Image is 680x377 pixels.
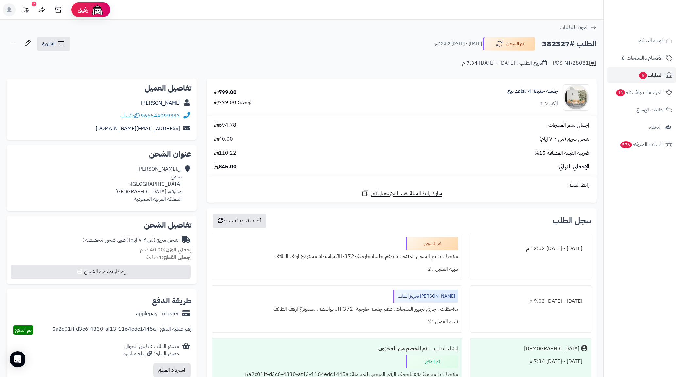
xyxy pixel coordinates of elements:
[474,295,587,308] div: [DATE] - [DATE] 9:03 م
[406,355,458,368] div: تم الدفع
[164,246,191,254] strong: إجمالي الوزن:
[615,88,663,97] span: المراجعات والأسئلة
[216,316,458,328] div: تنبيه العميل : لا
[649,123,662,132] span: العملاء
[91,3,104,16] img: ai-face.png
[162,253,191,261] strong: إجمالي القطع:
[52,325,191,335] div: رقم عملية الدفع : 5a2c01ff-d3c6-4330-af13-1164edc1445a
[620,141,632,148] span: 576
[636,105,663,114] span: طلبات الإرجاع
[96,125,180,132] a: [EMAIL_ADDRESS][DOMAIN_NAME]
[378,345,427,352] b: تم الخصم من المخزون
[37,37,70,51] a: الفاتورة
[616,89,625,96] span: 13
[607,137,676,152] a: السلات المتروكة576
[435,41,482,47] small: [DATE] - [DATE] 12:52 م
[11,265,191,279] button: إصدار بوليصة الشحن
[209,181,594,189] div: رابط السلة
[534,149,589,157] span: ضريبة القيمة المضافة 15%
[214,99,253,106] div: الوحدة: 799.00
[141,99,181,107] a: [PERSON_NAME]
[607,85,676,100] a: المراجعات والأسئلة13
[124,343,179,358] div: مصدر الطلب :تطبيق الجوال
[620,140,663,149] span: السلات المتروكة
[371,190,442,197] span: شارك رابط السلة نفسها مع عميل آخر
[214,121,236,129] span: 694.78
[216,250,458,263] div: ملاحظات : تم الشحن المنتجات: طقم جلسة خارجية -JH-372 بواسطة: مستودع ارفف الطائف
[474,355,587,368] div: [DATE] - [DATE] 7:34 م
[483,37,535,51] button: تم الشحن
[559,163,589,171] span: الإجمالي النهائي
[82,236,129,244] span: ( طرق شحن مخصصة )
[15,326,32,334] span: تم الدفع
[560,24,589,31] span: العودة للطلبات
[560,24,597,31] a: العودة للطلبات
[32,2,36,6] div: 2
[607,102,676,118] a: طلبات الإرجاع
[639,71,663,80] span: الطلبات
[361,189,442,197] a: شارك رابط السلة نفسها مع عميل آخر
[563,84,589,111] img: 1754463004-110119010030-90x90.jpg
[542,37,597,51] h2: الطلب #382327
[78,6,88,14] span: رفيق
[12,221,191,229] h2: تفاصيل الشحن
[636,5,674,19] img: logo-2.png
[607,33,676,48] a: لوحة التحكم
[553,60,597,67] div: POS-NT/28081
[17,3,34,18] a: تحديثات المنصة
[141,112,180,120] a: 966544099333
[124,350,179,358] div: مصدر الزيارة: زيارة مباشرة
[214,135,233,143] span: 40.00
[10,351,25,367] div: Open Intercom Messenger
[216,263,458,276] div: تنبيه العميل : لا
[553,217,591,225] h3: سجل الطلب
[639,36,663,45] span: لوحة التحكم
[12,84,191,92] h2: تفاصيل العميل
[140,246,191,254] small: 40.00 كجم
[393,290,458,303] div: [PERSON_NAME] تجهيز الطلب
[213,214,266,228] button: أضف تحديث جديد
[524,345,579,352] div: [DEMOGRAPHIC_DATA]
[462,60,547,67] div: تاريخ الطلب : [DATE] - [DATE] 7:34 م
[639,72,647,79] span: 5
[136,310,179,317] div: applepay - master
[115,165,182,203] div: ال[PERSON_NAME] نجمي [GEOGRAPHIC_DATA]، مشرفة، [GEOGRAPHIC_DATA] المملكة العربية السعودية
[214,149,236,157] span: 110.22
[152,297,191,305] h2: طريقة الدفع
[214,163,237,171] span: 845.00
[507,87,558,95] a: جلسة حديقة 4 مقاعد بيج
[406,237,458,250] div: تم الشحن
[120,112,140,120] a: واتساب
[82,236,178,244] div: شحن سريع (من ٢-٧ ايام)
[146,253,191,261] small: 1 قطعة
[42,40,56,48] span: الفاتورة
[539,135,589,143] span: شحن سريع (من ٢-٧ ايام)
[607,67,676,83] a: الطلبات5
[540,100,558,108] div: الكمية: 1
[548,121,589,129] span: إجمالي سعر المنتجات
[607,119,676,135] a: العملاء
[474,242,587,255] div: [DATE] - [DATE] 12:52 م
[216,342,458,355] div: إنشاء الطلب ....
[216,303,458,316] div: ملاحظات : جاري تجهيز المنتجات: طقم جلسة خارجية -JH-372 بواسطة: مستودع ارفف الطائف
[627,53,663,62] span: الأقسام والمنتجات
[214,89,237,96] div: 799.00
[12,150,191,158] h2: عنوان الشحن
